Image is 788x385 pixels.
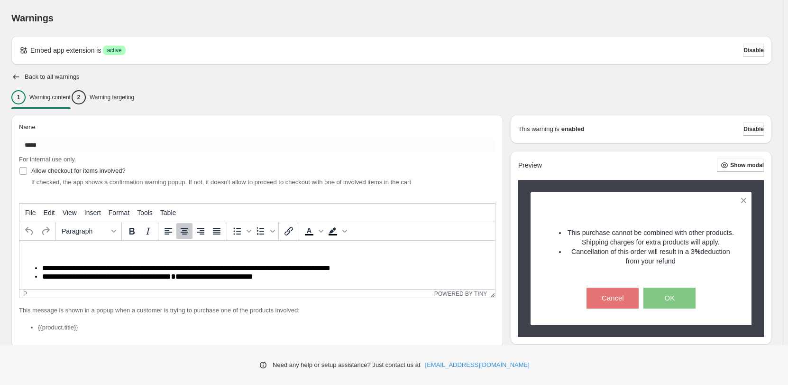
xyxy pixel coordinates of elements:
[192,223,209,239] button: Align right
[518,124,559,134] p: This warning is
[137,209,153,216] span: Tools
[58,223,119,239] button: Formats
[561,124,585,134] strong: enabled
[281,223,297,239] button: Insert/edit link
[19,241,495,289] iframe: Rich Text Area
[11,87,71,107] button: 1Warning content
[19,306,495,315] p: This message is shown in a popup when a customer is trying to purchase one of the products involved:
[643,288,696,309] button: OK
[124,223,140,239] button: Bold
[325,223,348,239] div: Background color
[11,90,26,104] div: 1
[31,178,411,186] span: If checked, the app shows a confirmation warning popup. If not, it doesn't allow to proceed to ch...
[253,223,276,239] div: Numbered list
[31,167,126,174] span: Allow checkout for items involved?
[743,122,764,136] button: Disable
[11,13,54,23] span: Warnings
[301,223,325,239] div: Text color
[90,94,134,101] p: Warning targeting
[30,46,101,55] p: Embed app extension is
[176,223,192,239] button: Align center
[84,209,101,216] span: Insert
[19,123,36,131] span: Name
[743,44,764,57] button: Disable
[107,47,121,54] span: active
[19,156,76,163] span: For internal use only.
[72,90,86,104] div: 2
[37,223,54,239] button: Redo
[434,291,487,297] a: Powered by Tiny
[717,159,764,172] button: Show modal
[63,209,77,216] span: View
[566,228,735,247] li: This purchase cannot be combined with other products. Shipping charges for extra products will ap...
[487,290,495,298] div: Resize
[25,73,80,81] h2: Back to all warnings
[743,125,764,133] span: Disable
[586,288,639,309] button: Cancel
[425,360,530,370] a: [EMAIL_ADDRESS][DOMAIN_NAME]
[160,223,176,239] button: Align left
[743,47,764,54] span: Disable
[160,209,176,216] span: Table
[29,94,71,101] p: Warning content
[140,223,156,239] button: Italic
[44,209,55,216] span: Edit
[23,291,27,297] div: p
[21,223,37,239] button: Undo
[109,209,129,216] span: Format
[38,323,495,332] li: {{product.title}}
[229,223,253,239] div: Bullet list
[695,248,701,255] strong: %
[730,161,764,169] span: Show modal
[25,209,36,216] span: File
[72,87,134,107] button: 2Warning targeting
[62,227,108,235] span: Paragraph
[209,223,225,239] button: Justify
[518,161,542,169] h2: Preview
[566,247,735,266] li: Cancellation of this order will result in a 3 deduction from your refund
